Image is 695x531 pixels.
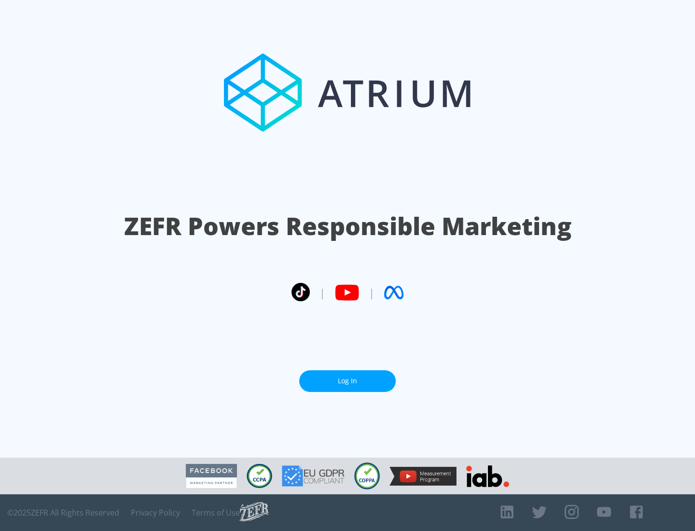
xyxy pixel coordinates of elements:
span: | [320,285,325,300]
img: GDPR Compliant [282,465,345,487]
span: © 2025 ZEFR All Rights Reserved [7,508,119,517]
img: CCPA Compliant [247,464,272,488]
span: | [369,285,375,300]
h1: ZEFR Powers Responsible Marketing [124,210,571,243]
a: Privacy Policy [131,508,180,517]
a: Terms of Use [192,508,240,517]
a: Log In [299,370,396,392]
img: IAB [466,465,509,487]
img: YouTube Measurement Program [389,467,457,486]
img: Facebook Marketing Partner [186,464,237,489]
img: COPPA Compliant [354,462,380,489]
